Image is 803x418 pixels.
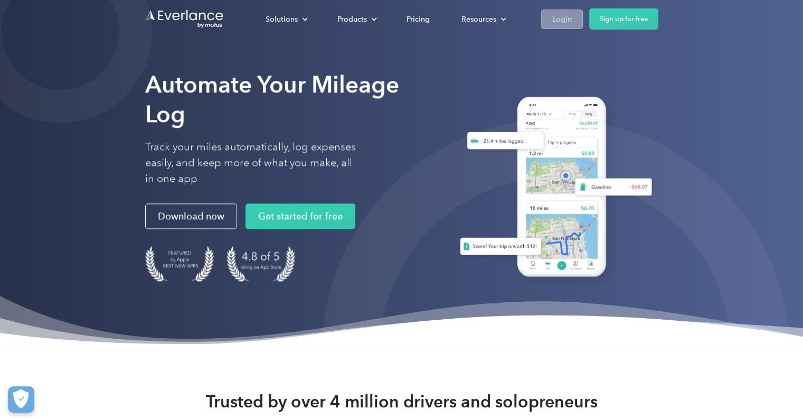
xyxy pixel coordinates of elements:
div: Pricing [407,13,430,26]
a: Pricing [396,10,440,29]
strong: Trusted by over 4 million drivers and solopreneurs [206,391,598,412]
div: Products [337,13,367,26]
a: Sign up for free [589,8,658,30]
div: Resources [451,10,515,29]
a: Get started for free [245,204,355,229]
div: Resources [461,13,496,26]
a: Login [541,10,583,29]
div: Solutions [255,10,316,29]
div: Solutions [266,13,298,26]
strong: Automate Your Mileage Log [145,70,399,128]
img: 4.9 out of 5 stars on the app store [226,246,295,282]
button: Cookies Settings [8,386,34,413]
a: Download now [145,204,237,229]
img: Badge for Featured by Apple Best New Apps [145,246,214,282]
div: Products [327,10,385,29]
p: Track your miles automatically, log expenses easily, and keep more of what you make, all in one app [145,140,356,187]
a: Go to homepage [145,9,224,29]
img: Everlance, mileage tracker app, expense tracking app [447,89,658,289]
div: Login [552,13,572,26]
